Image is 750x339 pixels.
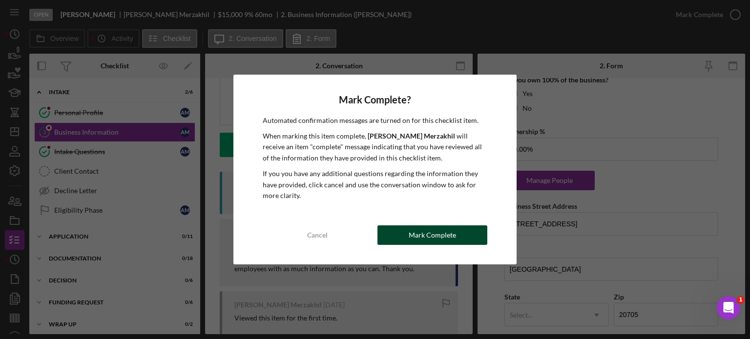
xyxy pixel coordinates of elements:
[368,132,455,140] b: [PERSON_NAME] Merzakhil
[737,296,745,304] span: 1
[263,131,488,163] p: When marking this item complete, will receive an item "complete" message indicating that you have...
[263,115,488,126] p: Automated confirmation messages are turned on for this checklist item.
[377,225,487,245] button: Mark Complete
[409,225,456,245] div: Mark Complete
[307,225,328,245] div: Cancel
[717,296,740,319] iframe: Intercom live chat
[263,225,373,245] button: Cancel
[263,168,488,201] p: If you you have any additional questions regarding the information they have provided, click canc...
[263,94,488,105] h4: Mark Complete?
